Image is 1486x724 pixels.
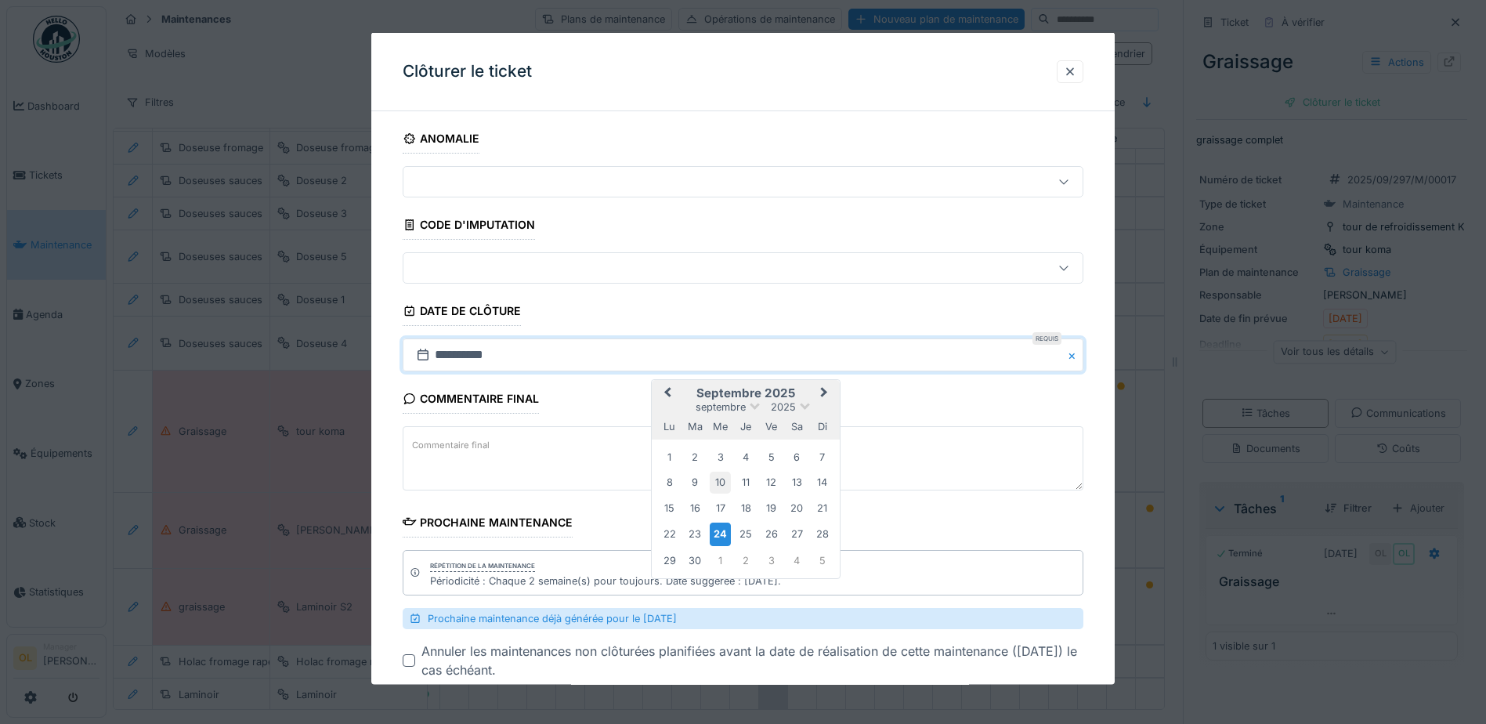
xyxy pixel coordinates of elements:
div: Choose samedi 6 septembre 2025 [786,447,808,468]
div: Choose mardi 16 septembre 2025 [685,498,706,519]
div: Répétition de la maintenance [430,560,535,571]
div: Month septembre, 2025 [657,444,835,573]
div: Choose lundi 15 septembre 2025 [659,498,680,519]
div: Choose samedi 13 septembre 2025 [786,472,808,493]
button: Next Month [813,382,838,407]
span: 2025 [771,401,796,413]
div: Date de clôture [403,299,521,326]
div: Choose samedi 20 septembre 2025 [786,498,808,519]
div: Choose samedi 4 octobre 2025 [786,549,808,570]
div: Choose vendredi 12 septembre 2025 [761,472,782,493]
button: Previous Month [653,382,678,407]
div: mardi [685,416,706,437]
div: Choose mercredi 1 octobre 2025 [710,549,731,570]
div: Choose jeudi 25 septembre 2025 [736,523,757,545]
div: Périodicité : Chaque 2 semaine(s) pour toujours. Date suggérée : [DATE]. [430,574,781,588]
div: Code d'imputation [403,213,535,240]
div: lundi [659,416,680,437]
div: Choose dimanche 7 septembre 2025 [812,447,833,468]
div: Choose dimanche 5 octobre 2025 [812,549,833,570]
div: Prochaine maintenance [403,510,573,537]
div: dimanche [812,416,833,437]
div: Choose mercredi 10 septembre 2025 [710,472,731,493]
div: Choose dimanche 28 septembre 2025 [812,523,833,545]
div: Choose mardi 30 septembre 2025 [685,549,706,570]
div: Choose vendredi 19 septembre 2025 [761,498,782,519]
div: Choose lundi 1 septembre 2025 [659,447,680,468]
div: Prochaine maintenance déjà générée pour le [DATE] [403,608,1083,629]
div: Choose mercredi 3 septembre 2025 [710,447,731,468]
div: Choose vendredi 5 septembre 2025 [761,447,782,468]
div: mercredi [710,416,731,437]
div: Commentaire final [403,387,539,414]
div: vendredi [761,416,782,437]
div: Choose mercredi 24 septembre 2025 [710,523,731,545]
div: Choose lundi 8 septembre 2025 [659,472,680,493]
span: septembre [696,401,746,413]
div: Choose mercredi 17 septembre 2025 [710,498,731,519]
div: Choose mardi 23 septembre 2025 [685,523,706,545]
div: jeudi [736,416,757,437]
h3: Clôturer le ticket [403,62,532,81]
div: Choose jeudi 4 septembre 2025 [736,447,757,468]
div: Choose mardi 9 septembre 2025 [685,472,706,493]
label: Commentaire final [409,435,493,454]
div: Choose vendredi 26 septembre 2025 [761,523,782,545]
div: samedi [786,416,808,437]
div: Choose lundi 29 septembre 2025 [659,549,680,570]
h2: septembre 2025 [652,386,840,400]
div: Choose dimanche 14 septembre 2025 [812,472,833,493]
div: Choose samedi 27 septembre 2025 [786,523,808,545]
div: Annuler les maintenances non clôturées planifiées avant la date de réalisation de cette maintenan... [421,642,1083,679]
button: Close [1066,338,1083,371]
div: Choose vendredi 3 octobre 2025 [761,549,782,570]
div: Anomalie [403,127,479,154]
div: Choose jeudi 11 septembre 2025 [736,472,757,493]
div: Choose jeudi 18 septembre 2025 [736,498,757,519]
div: Choose lundi 22 septembre 2025 [659,523,680,545]
div: Choose dimanche 21 septembre 2025 [812,498,833,519]
div: Choose jeudi 2 octobre 2025 [736,549,757,570]
div: Requis [1032,332,1061,345]
div: Choose mardi 2 septembre 2025 [685,447,706,468]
